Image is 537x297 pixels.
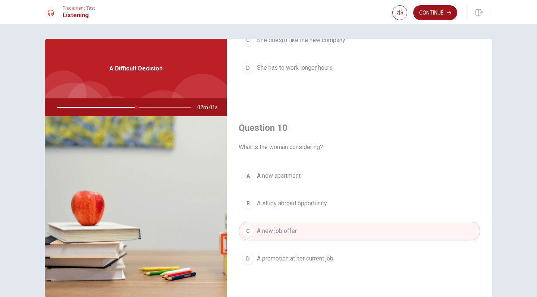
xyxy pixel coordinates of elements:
button: BA study abroad opportunity [239,194,480,213]
h4: Question 10 [239,122,480,134]
span: She doesn’t like the new company [257,36,345,45]
div: D [242,62,254,74]
span: A Difficult Decision [109,64,163,73]
h1: Listening [63,11,95,20]
span: A new job offer [257,227,297,236]
div: C [242,225,254,237]
span: She has to work longer hours [257,63,333,72]
button: CA new job offer [239,222,480,240]
button: DA promotion at her current job [239,249,480,268]
span: What is the woman considering? [239,143,480,152]
button: AA new apartment [239,167,480,185]
div: D [242,253,254,265]
span: A study abroad opportunity [257,199,327,208]
div: A [242,170,254,182]
span: Placement Test [63,6,95,11]
span: A promotion at her current job [257,254,333,263]
button: Continue [413,5,457,20]
span: A new apartment [257,171,301,180]
button: CShe doesn’t like the new company [239,31,480,50]
div: B [242,198,254,209]
button: DShe has to work longer hours [239,59,480,77]
span: 02m 01s [197,98,224,116]
div: C [242,34,254,46]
